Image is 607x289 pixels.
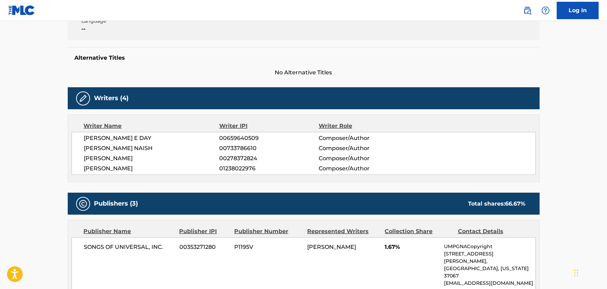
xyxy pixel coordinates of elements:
span: 01238022976 [219,164,318,173]
div: Writer Name [84,122,220,130]
div: Help [539,3,553,17]
div: Total shares: [468,200,526,208]
a: Public Search [520,3,534,17]
img: MLC Logo [8,5,35,15]
span: -- [82,25,194,33]
div: Contact Details [458,227,526,236]
div: Drag [574,262,578,283]
span: No Alternative Titles [68,68,540,77]
img: Publishers [79,200,87,208]
span: 00278372824 [219,154,318,163]
span: [PERSON_NAME] [307,244,356,250]
span: 00733786610 [219,144,318,153]
img: search [523,6,532,15]
span: 00353271280 [179,243,229,251]
span: Composer/Author [319,134,409,142]
div: Writer IPI [219,122,319,130]
span: 00659640509 [219,134,318,142]
img: help [541,6,550,15]
p: [GEOGRAPHIC_DATA], [US_STATE] 37067 [444,265,535,280]
div: Publisher Name [84,227,174,236]
div: Publisher Number [234,227,302,236]
p: UMPGNACopyright [444,243,535,250]
span: [PERSON_NAME] NAISH [84,144,220,153]
span: Language [82,17,194,25]
h5: Alternative Titles [75,54,533,61]
span: 66.67 % [505,200,526,207]
span: [PERSON_NAME] E DAY [84,134,220,142]
p: [EMAIL_ADDRESS][DOMAIN_NAME] [444,280,535,287]
span: Composer/Author [319,154,409,163]
p: [STREET_ADDRESS][PERSON_NAME], [444,250,535,265]
img: Writers [79,94,87,103]
span: [PERSON_NAME] [84,164,220,173]
h5: Publishers (3) [94,200,138,208]
div: Collection Share [385,227,452,236]
div: Represented Writers [307,227,379,236]
span: Composer/Author [319,164,409,173]
span: [PERSON_NAME] [84,154,220,163]
span: 1.67% [385,243,439,251]
h5: Writers (4) [94,94,129,102]
span: SONGS OF UNIVERSAL, INC. [84,243,175,251]
span: Composer/Author [319,144,409,153]
span: P1195V [234,243,302,251]
iframe: Chat Widget [572,255,607,289]
div: Publisher IPI [179,227,229,236]
div: Writer Role [319,122,409,130]
a: Log In [557,2,599,19]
